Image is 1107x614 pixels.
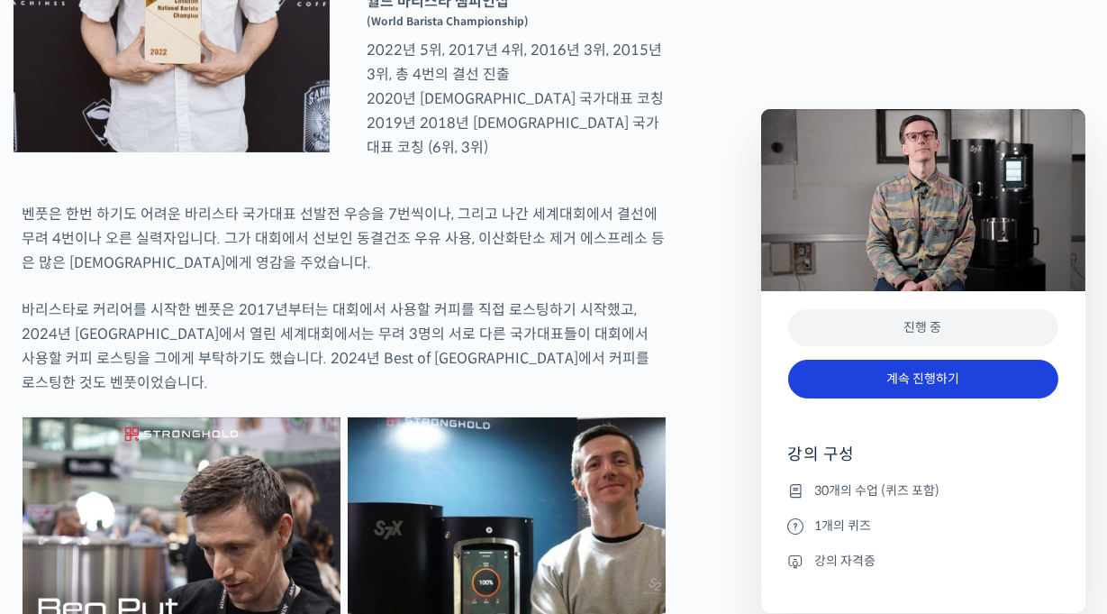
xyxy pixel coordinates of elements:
[5,464,119,509] a: 홈
[57,491,68,506] span: 홈
[788,309,1058,346] div: 진행 중
[788,480,1058,501] li: 30개의 수업 (퀴즈 포함)
[788,550,1058,572] li: 강의 자격증
[23,298,666,395] p: 바리스타로 커리어를 시작한 벤풋은 2017년부터는 대회에서 사용할 커피를 직접 로스팅하기 시작했고, 2024년 [GEOGRAPHIC_DATA]에서 열린 세계대회에서는 무려 3...
[278,491,300,506] span: 설정
[119,464,232,509] a: 대화
[232,464,346,509] a: 설정
[788,444,1058,480] h4: 강의 구성
[367,14,530,28] sup: (World Barista Championship)
[788,360,1058,399] a: 계속 진행하기
[788,515,1058,536] li: 1개의 퀴즈
[23,202,666,275] p: 벤풋은 한번 하기도 어려운 바리스타 국가대표 선발전 우승을 7번씩이나, 그리고 나간 세계대회에서 결선에 무려 4번이나 오른 실력자입니다. 그가 대회에서 선보인 동결건조 우유 ...
[165,492,186,507] span: 대화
